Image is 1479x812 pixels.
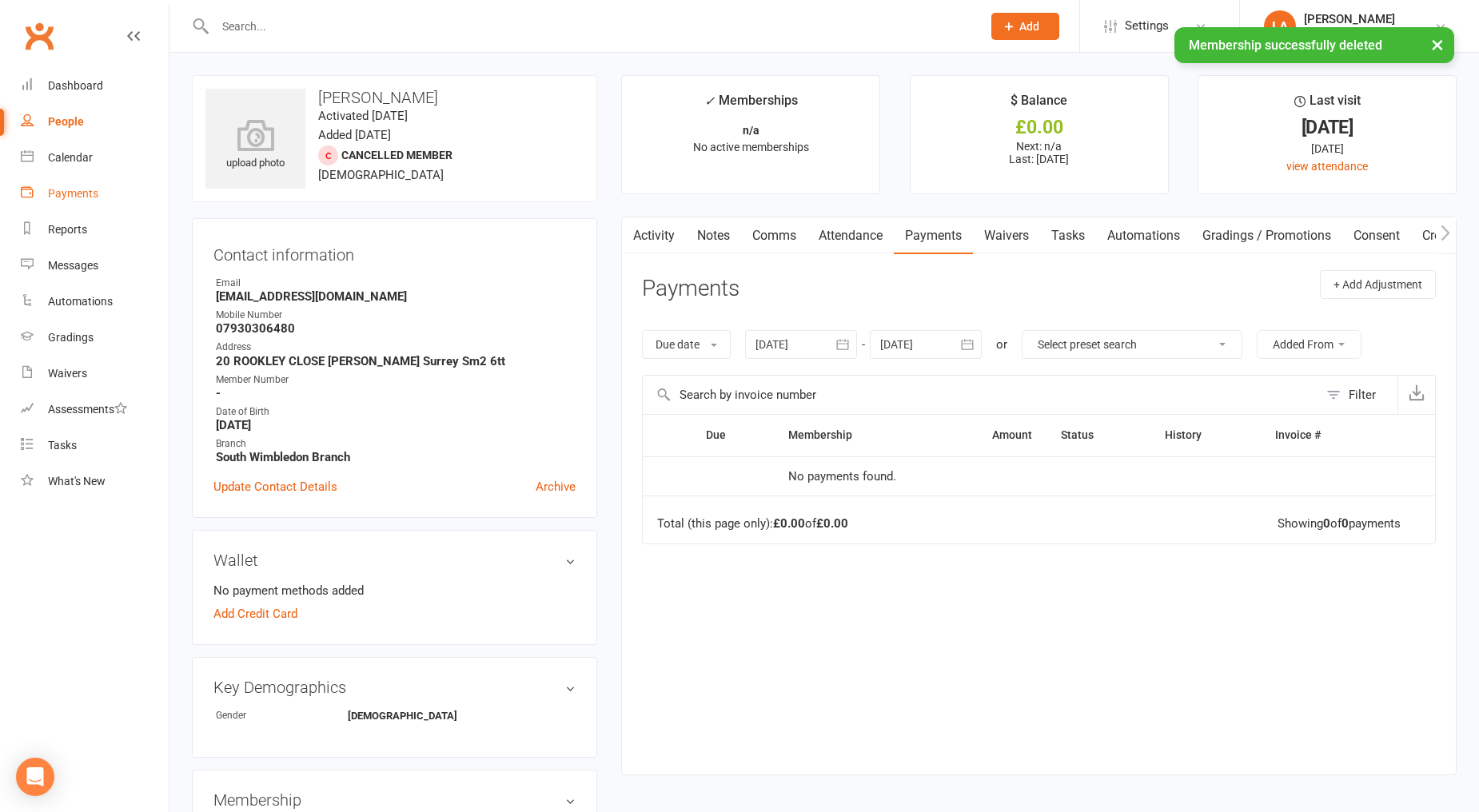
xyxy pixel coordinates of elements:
a: Reports [21,212,169,248]
h3: Wallet [213,551,576,569]
span: No active memberships [693,141,809,153]
div: LA [1264,10,1296,42]
div: £0.00 [925,119,1154,136]
div: Automations [48,295,113,308]
a: Tasks [1040,217,1096,254]
div: Dashboard [48,79,103,92]
div: $ Balance [1011,90,1067,119]
strong: [DATE] [216,418,576,432]
a: What's New [21,464,169,500]
a: Consent [1342,217,1411,254]
button: Due date [642,330,731,359]
input: Search... [210,15,971,38]
div: Reports [48,223,87,236]
a: Gradings [21,320,169,356]
button: Add [991,13,1059,40]
a: People [21,104,169,140]
th: Status [1046,415,1150,456]
strong: [DEMOGRAPHIC_DATA] [348,710,457,722]
th: Membership [774,415,931,456]
div: Member Number [216,372,576,388]
div: or [996,335,1007,354]
div: Email [216,276,576,291]
div: Gradings [48,331,94,344]
div: What's New [48,475,106,488]
a: Dashboard [21,68,169,104]
a: Automations [21,284,169,320]
div: Payments [48,187,98,200]
div: Address [216,340,576,355]
li: No payment methods added [213,581,576,600]
div: [DATE] [1213,140,1441,157]
a: Add Credit Card [213,604,297,623]
div: Open Intercom Messenger [16,758,54,796]
div: Branch [216,436,576,452]
div: Last visit [1294,90,1361,119]
div: BSKF [1304,26,1395,41]
span: Cancelled member [341,149,452,161]
a: Waivers [973,217,1040,254]
a: Payments [21,176,169,212]
a: Automations [1096,217,1191,254]
a: Assessments [21,392,169,428]
button: × [1423,27,1452,62]
div: upload photo [205,119,305,172]
strong: £0.00 [816,516,848,531]
div: Calendar [48,151,93,164]
div: [PERSON_NAME] [1304,12,1395,26]
i: ✓ [704,94,715,109]
div: People [48,115,84,128]
a: Waivers [21,356,169,392]
span: Settings [1125,8,1169,44]
div: Memberships [704,90,798,120]
th: History [1150,415,1261,456]
strong: South Wimbledon Branch [216,450,576,464]
strong: 0 [1323,516,1330,531]
div: Membership successfully deleted [1174,27,1454,63]
a: view attendance [1286,160,1368,173]
h3: Membership [213,791,576,809]
div: Date of Birth [216,404,576,420]
input: Search by invoice number [643,376,1318,414]
p: Next: n/a Last: [DATE] [925,140,1154,165]
span: Add [1019,20,1039,33]
a: Comms [741,217,807,254]
th: Invoice # [1261,415,1386,456]
a: Attendance [807,217,894,254]
strong: - [216,386,576,400]
h3: Payments [642,277,739,301]
div: Tasks [48,439,77,452]
div: Showing of payments [1278,517,1401,531]
strong: 0 [1341,516,1349,531]
h3: [PERSON_NAME] [205,89,584,106]
div: Gender [216,708,348,723]
strong: n/a [743,124,759,137]
div: Total (this page only): of [657,517,848,531]
div: Mobile Number [216,308,576,323]
a: Payments [894,217,973,254]
strong: £0.00 [773,516,805,531]
a: Activity [622,217,686,254]
span: [DEMOGRAPHIC_DATA] [318,168,444,182]
h3: Contact information [213,240,576,264]
a: Notes [686,217,741,254]
time: Added [DATE] [318,128,391,142]
div: [DATE] [1213,119,1441,136]
th: Due [692,415,774,456]
a: Update Contact Details [213,477,337,496]
div: Messages [48,259,98,272]
a: Messages [21,248,169,284]
a: Clubworx [19,16,59,56]
button: + Add Adjustment [1320,270,1436,299]
a: Archive [536,477,576,496]
button: Filter [1318,376,1397,414]
a: Tasks [21,428,169,464]
td: No payments found. [774,456,1046,496]
a: Calendar [21,140,169,176]
h3: Key Demographics [213,679,576,696]
div: Waivers [48,367,87,380]
div: Assessments [48,403,127,416]
time: Activated [DATE] [318,109,408,123]
strong: 20 ROOKLEY CLOSE [PERSON_NAME] Surrey Sm2 6tt [216,354,576,368]
strong: [EMAIL_ADDRESS][DOMAIN_NAME] [216,289,576,304]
